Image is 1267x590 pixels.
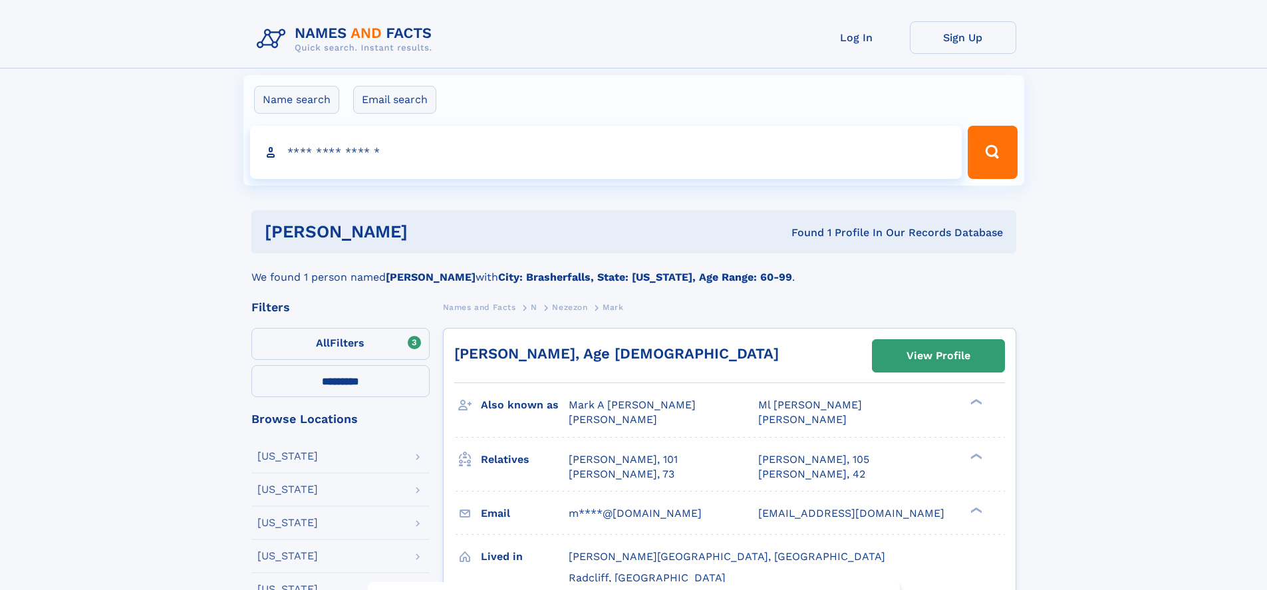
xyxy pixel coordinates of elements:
[569,413,657,426] span: [PERSON_NAME]
[803,21,910,54] a: Log In
[251,328,430,360] label: Filters
[873,340,1004,372] a: View Profile
[968,126,1017,179] button: Search Button
[257,484,318,495] div: [US_STATE]
[569,398,696,411] span: Mark A [PERSON_NAME]
[531,299,537,315] a: N
[250,126,962,179] input: search input
[603,303,623,312] span: Mark
[758,413,847,426] span: [PERSON_NAME]
[758,398,862,411] span: Ml [PERSON_NAME]
[257,551,318,561] div: [US_STATE]
[257,451,318,462] div: [US_STATE]
[967,506,983,514] div: ❯
[758,467,865,482] a: [PERSON_NAME], 42
[569,571,726,584] span: Radcliff, [GEOGRAPHIC_DATA]
[481,545,569,568] h3: Lived in
[910,21,1016,54] a: Sign Up
[443,299,516,315] a: Names and Facts
[251,413,430,425] div: Browse Locations
[254,86,339,114] label: Name search
[251,253,1016,285] div: We found 1 person named with .
[454,345,779,362] a: [PERSON_NAME], Age [DEMOGRAPHIC_DATA]
[353,86,436,114] label: Email search
[498,271,792,283] b: City: Brasherfalls, State: [US_STATE], Age Range: 60-99
[481,448,569,471] h3: Relatives
[251,21,443,57] img: Logo Names and Facts
[569,467,674,482] a: [PERSON_NAME], 73
[251,301,430,313] div: Filters
[907,341,970,371] div: View Profile
[316,337,330,349] span: All
[967,398,983,406] div: ❯
[257,517,318,528] div: [US_STATE]
[531,303,537,312] span: N
[481,502,569,525] h3: Email
[569,550,885,563] span: [PERSON_NAME][GEOGRAPHIC_DATA], [GEOGRAPHIC_DATA]
[552,299,587,315] a: Nezezon
[569,452,678,467] a: [PERSON_NAME], 101
[967,452,983,460] div: ❯
[599,225,1003,240] div: Found 1 Profile In Our Records Database
[265,223,600,240] h1: [PERSON_NAME]
[386,271,476,283] b: [PERSON_NAME]
[758,507,944,519] span: [EMAIL_ADDRESS][DOMAIN_NAME]
[552,303,587,312] span: Nezezon
[481,394,569,416] h3: Also known as
[758,452,869,467] a: [PERSON_NAME], 105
